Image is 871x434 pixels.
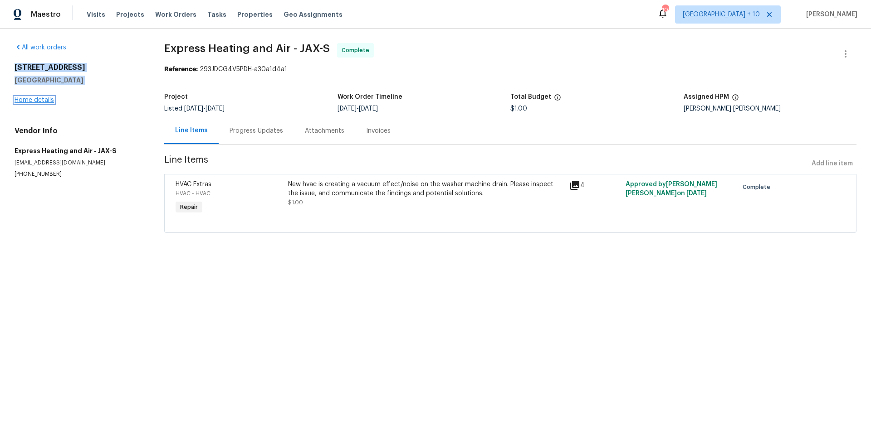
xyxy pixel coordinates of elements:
[164,106,225,112] span: Listed
[155,10,196,19] span: Work Orders
[15,146,142,155] h5: Express Heating and Air - JAX-S
[164,65,856,74] div: 293JDCG4V5PDH-a30a1d4a1
[15,63,142,72] h2: [STREET_ADDRESS]
[164,66,198,72] b: Reference:
[510,106,527,112] span: $1.00
[15,76,142,85] h5: [GEOGRAPHIC_DATA]
[176,203,201,212] span: Repair
[31,10,61,19] span: Maestro
[684,94,729,100] h5: Assigned HPM
[15,159,142,167] p: [EMAIL_ADDRESS][DOMAIN_NAME]
[230,126,283,135] div: Progress Updates
[802,10,857,19] span: [PERSON_NAME]
[288,200,303,205] span: $1.00
[176,191,210,196] span: HVAC - HVAC
[184,106,225,112] span: -
[684,106,856,112] div: [PERSON_NAME] [PERSON_NAME]
[305,126,344,135] div: Attachments
[184,106,203,112] span: [DATE]
[510,94,551,100] h5: Total Budget
[164,155,808,172] span: Line Items
[338,94,402,100] h5: Work Order Timeline
[164,43,330,54] span: Express Heating and Air - JAX-S
[732,94,739,106] span: The hpm assigned to this work order.
[15,170,142,178] p: [PHONE_NUMBER]
[626,181,717,197] span: Approved by [PERSON_NAME] [PERSON_NAME] on
[87,10,105,19] span: Visits
[366,126,391,135] div: Invoices
[164,94,188,100] h5: Project
[686,190,707,197] span: [DATE]
[359,106,378,112] span: [DATE]
[284,10,343,19] span: Geo Assignments
[569,180,620,191] div: 4
[15,97,54,103] a: Home details
[338,106,378,112] span: -
[116,10,144,19] span: Projects
[662,5,668,14] div: 100
[175,126,208,135] div: Line Items
[554,94,561,106] span: The total cost of line items that have been proposed by Opendoor. This sum includes line items th...
[206,106,225,112] span: [DATE]
[176,181,211,188] span: HVAC Extras
[743,183,774,192] span: Complete
[288,180,564,198] div: New hvac is creating a vacuum effect/noise on the washer machine drain. Please inspect the issue,...
[237,10,273,19] span: Properties
[338,106,357,112] span: [DATE]
[683,10,760,19] span: [GEOGRAPHIC_DATA] + 10
[207,11,226,18] span: Tasks
[15,44,66,51] a: All work orders
[342,46,373,55] span: Complete
[15,126,142,135] h4: Vendor Info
